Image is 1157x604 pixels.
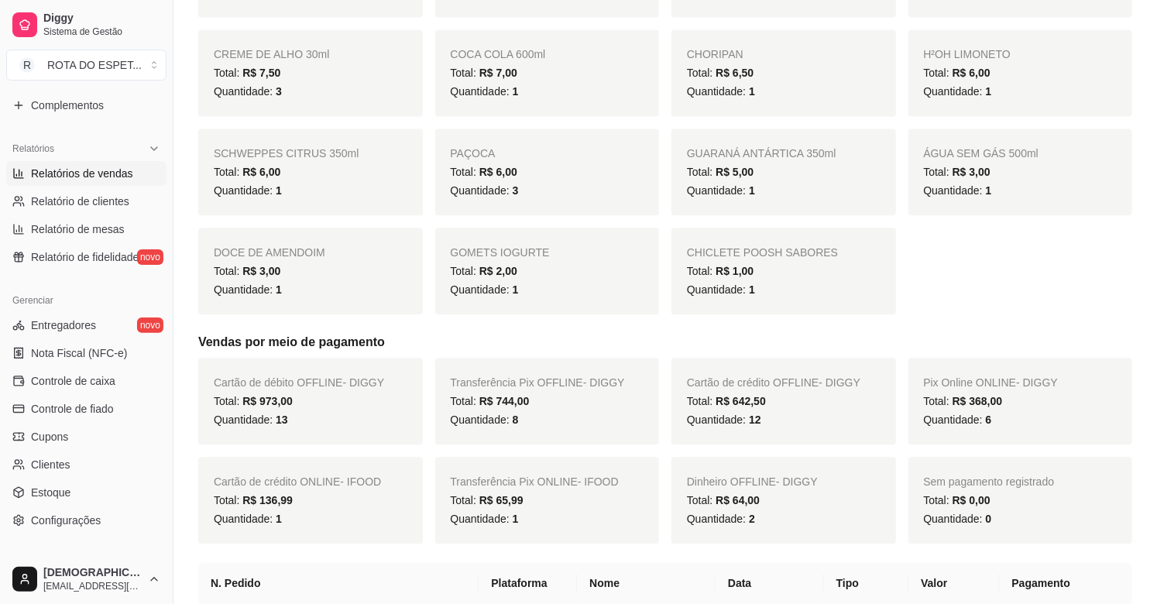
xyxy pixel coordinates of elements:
span: Total: [687,494,760,506]
span: COCA COLA 600ml [451,48,546,60]
span: Quantidade: [214,184,282,197]
span: R$ 7,00 [479,67,517,79]
span: Quantidade: [924,85,992,98]
span: Quantidade: [214,85,282,98]
span: CHICLETE POOSH SABORES [687,246,838,259]
span: Quantidade: [924,414,992,426]
span: Total: [214,265,280,277]
span: [DEMOGRAPHIC_DATA] [43,566,142,580]
span: Entregadores [31,317,96,333]
span: Total: [451,166,517,178]
span: Cartão de crédito ONLINE - IFOOD [214,475,381,488]
span: Quantidade: [451,513,519,525]
a: DiggySistema de Gestão [6,6,167,43]
span: 1 [986,184,992,197]
span: GUARANÁ ANTÁRTICA 350ml [687,147,836,160]
span: 1 [749,85,755,98]
span: Total: [214,166,280,178]
span: Controle de caixa [31,373,115,389]
span: Quantidade: [924,513,992,525]
span: ÁGUA SEM GÁS 500ml [924,147,1039,160]
span: Quantidade: [924,184,992,197]
span: R$ 7,50 [242,67,280,79]
a: Relatório de clientes [6,189,167,214]
span: Quantidade: [451,283,519,296]
span: Quantidade: [687,184,755,197]
a: Estoque [6,480,167,505]
span: Total: [451,395,530,407]
span: Quantidade: [687,414,761,426]
span: Relatórios [12,142,54,155]
a: Cupons [6,424,167,449]
span: Relatório de mesas [31,221,125,237]
span: R$ 973,00 [242,395,293,407]
div: ROTA DO ESPET ... [47,57,142,73]
span: Quantidade: [214,414,288,426]
span: R$ 368,00 [953,395,1003,407]
span: R$ 2,00 [479,265,517,277]
span: R$ 0,00 [953,494,990,506]
span: PAÇOCA [451,147,496,160]
span: Quantidade: [451,184,519,197]
span: CREME DE ALHO 30ml [214,48,329,60]
span: Total: [687,265,754,277]
span: R$ 642,50 [716,395,766,407]
span: Relatórios de vendas [31,166,133,181]
span: 1 [513,85,519,98]
span: Total: [214,494,293,506]
span: 1 [276,184,282,197]
span: [EMAIL_ADDRESS][DOMAIN_NAME] [43,580,142,592]
span: 13 [276,414,288,426]
a: Nota Fiscal (NFC-e) [6,341,167,365]
span: 12 [749,414,761,426]
span: Total: [687,395,766,407]
button: [DEMOGRAPHIC_DATA][EMAIL_ADDRESS][DOMAIN_NAME] [6,561,167,598]
a: Controle de caixa [6,369,167,393]
span: Total: [214,395,293,407]
span: Total: [214,67,280,79]
a: Controle de fiado [6,396,167,421]
div: Diggy [6,551,167,576]
span: R$ 6,00 [953,67,990,79]
span: R$ 64,00 [716,494,760,506]
span: Quantidade: [214,283,282,296]
span: GOMETS IOGURTE [451,246,550,259]
span: 3 [513,184,519,197]
span: Quantidade: [687,513,755,525]
a: Configurações [6,508,167,533]
span: Quantidade: [687,283,755,296]
a: Relatórios de vendas [6,161,167,186]
span: Configurações [31,513,101,528]
span: Pix Online ONLINE - DIGGY [924,376,1059,389]
span: DOCE DE AMENDOIM [214,246,325,259]
span: Transferência Pix ONLINE - IFOOD [451,475,619,488]
a: Relatório de fidelidadenovo [6,245,167,269]
span: Relatório de fidelidade [31,249,139,265]
span: Estoque [31,485,70,500]
span: Total: [924,166,990,178]
span: Quantidade: [451,414,519,426]
span: Dinheiro OFFLINE - DIGGY [687,475,818,488]
span: Quantidade: [687,85,755,98]
span: 1 [749,283,755,296]
span: 1 [749,184,755,197]
span: Cartão de débito OFFLINE - DIGGY [214,376,384,389]
a: Entregadoresnovo [6,313,167,338]
span: 2 [749,513,755,525]
span: Clientes [31,457,70,472]
span: Total: [451,494,524,506]
span: Controle de fiado [31,401,114,417]
span: SCHWEPPES CITRUS 350ml [214,147,359,160]
span: Cupons [31,429,68,444]
span: Diggy [43,12,160,26]
span: R$ 3,00 [242,265,280,277]
span: R$ 3,00 [953,166,990,178]
a: Clientes [6,452,167,477]
span: R$ 744,00 [479,395,530,407]
span: R$ 5,00 [716,166,754,178]
span: R$ 6,00 [242,166,280,178]
span: 1 [276,283,282,296]
span: 3 [276,85,282,98]
span: 1 [513,513,519,525]
span: Cartão de crédito OFFLINE - DIGGY [687,376,860,389]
